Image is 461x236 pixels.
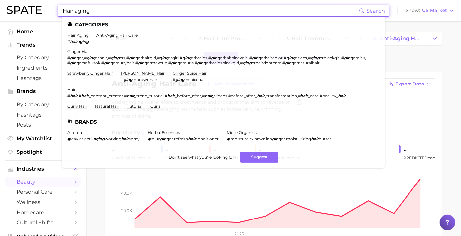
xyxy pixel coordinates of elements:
[126,55,129,60] span: #
[295,55,307,60] span: erlocs
[87,55,95,60] em: ging
[17,28,69,35] span: Home
[67,71,113,76] a: strawberry ginger hair
[205,93,212,98] em: hair
[150,104,160,109] a: curls
[124,93,127,98] span: #
[252,55,261,60] em: ging
[95,55,107,60] span: erhair
[5,218,81,228] a: cultural shifts
[5,73,81,83] a: Hashtags
[272,136,281,141] em: ging
[403,154,435,162] span: Predicted
[240,60,243,65] span: #
[67,93,70,98] span: #
[17,219,69,226] span: cultural shifts
[121,136,129,141] em: hair
[169,136,188,141] span: er refresh
[175,93,201,98] span: _before_after
[319,136,331,141] span: butter
[261,55,283,60] span: erhaircolor
[5,197,81,207] a: wellness
[132,77,157,82] span: erbrownhair
[17,122,69,128] span: Posts
[284,55,286,60] span: #
[5,99,81,110] a: by Category
[240,152,278,163] button: Suggest
[111,55,120,60] em: ging
[320,93,338,98] span: #beauty_
[147,60,167,65] span: ermakeup
[81,93,89,98] em: hair
[5,187,81,197] a: personal care
[138,60,147,65] em: ging
[138,55,156,60] span: erhairgirl
[173,71,207,76] a: ginger spice hair
[67,55,372,65] div: , , , , , , , , , , , , , , , , ,
[211,55,220,60] em: ging
[195,136,219,141] span: conditioner
[5,40,81,50] button: Trends
[67,130,82,135] a: alterna
[67,93,346,98] div: , , , , , , ,
[129,55,138,60] em: ging
[84,55,87,60] span: #
[368,32,428,45] a: 4. anti-aging hair care
[17,209,69,216] span: homecare
[67,104,87,109] a: curly hair
[67,39,70,44] span: #
[17,199,69,205] span: wellness
[71,136,93,141] span: caviar anti-
[70,39,89,44] em: hairaging
[5,63,81,73] a: Ingredients
[5,110,81,120] a: Hashtags
[206,60,239,65] span: erbraidsblackgirl
[62,5,359,16] input: Search here for a brand, industry, or ingredient
[167,93,175,98] em: hair
[127,104,142,109] a: tutorial
[341,55,344,60] span: #
[228,93,257,98] span: #before_after_
[202,93,205,98] span: #
[101,60,104,65] span: #
[135,60,138,65] span: #
[168,60,171,65] span: #
[208,55,211,60] span: #
[169,155,236,160] span: Don't see what you're looking for?
[5,26,81,37] a: Home
[120,55,125,60] span: ers
[373,35,422,42] span: 4. anti-aging hair care
[311,136,319,141] em: hair
[5,86,81,96] button: Brands
[93,136,105,141] em: aging
[353,55,365,60] span: ergirls
[5,177,81,187] a: beauty
[70,60,79,65] em: ging
[298,93,301,98] span: #
[95,104,119,109] a: natural hair
[134,93,164,98] span: _trend_tutorial
[89,93,123,98] span: _content_creator
[17,179,69,185] span: beauty
[152,136,160,141] span: blue
[308,55,311,60] span: #
[17,149,69,155] span: Spotlight
[384,78,435,89] button: Export Data
[67,49,90,54] a: ginger hair
[285,60,294,65] em: ging
[124,77,132,82] em: ging
[404,6,456,15] button: ShowUS Market
[180,60,194,65] span: ercurls
[182,55,191,60] em: ging
[422,9,447,12] span: US Market
[67,55,70,60] span: #
[281,136,311,141] span: er moisturizing
[282,60,285,65] span: #
[113,60,134,65] span: ercurlyhair
[160,136,169,141] em: ging
[180,55,182,60] span: #
[5,164,81,174] button: Industries
[121,71,165,76] a: [PERSON_NAME] hair
[212,93,227,98] span: _videos
[252,60,281,65] span: erhairdontcare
